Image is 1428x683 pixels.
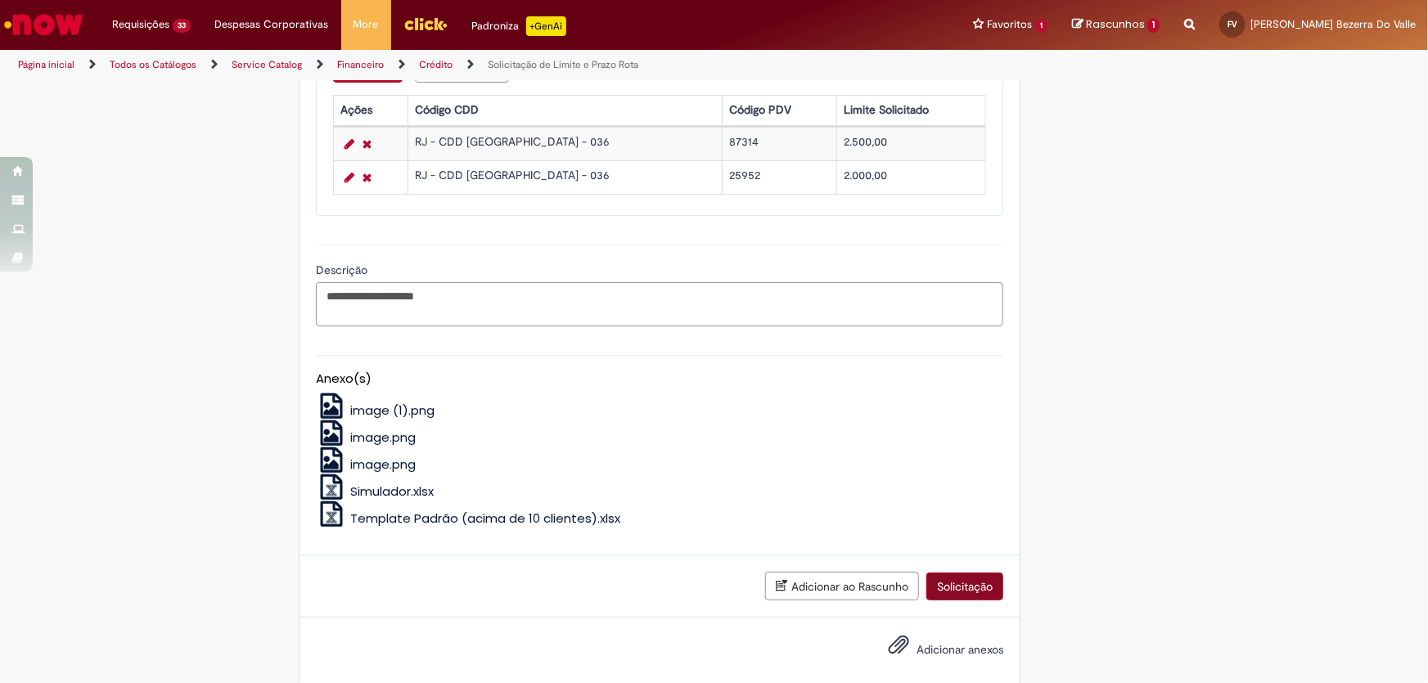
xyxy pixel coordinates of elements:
td: 87314 [723,127,837,160]
span: image (1).png [350,402,435,419]
a: image.png [316,429,416,446]
textarea: Descrição [316,282,1003,326]
td: 2.000,00 [837,160,986,194]
td: RJ - CDD [GEOGRAPHIC_DATA] - 036 [408,127,722,160]
h5: Anexo(s) [316,372,1003,386]
button: Adicionar anexos [884,630,913,667]
span: Simulador.xlsx [350,483,434,500]
span: 33 [173,19,191,33]
p: +GenAi [526,16,566,36]
a: Remover linha 2 [358,168,376,187]
img: click_logo_yellow_360x200.png [403,11,448,36]
a: Solicitação de Limite e Prazo Rota [488,58,638,71]
span: Favoritos [988,16,1033,33]
span: Template Padrão (acima de 10 clientes).xlsx [350,510,620,527]
a: Rascunhos [1072,17,1160,33]
th: Código PDV [723,95,837,125]
img: ServiceNow [2,8,86,41]
button: Adicionar ao Rascunho [765,572,919,600]
span: image.png [350,429,416,446]
span: image.png [350,456,416,473]
a: Página inicial [18,58,74,71]
span: More [354,16,379,33]
a: Simulador.xlsx [316,483,434,500]
span: Adicionar anexos [917,642,1003,657]
button: Solicitação [926,573,1003,600]
a: image (1).png [316,402,435,419]
span: FV [1228,19,1237,29]
a: Service Catalog [232,58,302,71]
span: 1 [1036,19,1048,33]
span: Despesas Corporativas [215,16,329,33]
a: Crédito [419,58,453,71]
span: 1 [1147,18,1160,33]
a: Editar Linha 1 [340,134,358,154]
a: Editar Linha 2 [340,168,358,187]
div: Padroniza [472,16,566,36]
span: Descrição [316,263,371,277]
span: Rascunhos [1086,16,1145,32]
td: 2.500,00 [837,127,986,160]
ul: Trilhas de página [12,50,939,80]
th: Código CDD [408,95,722,125]
a: Remover linha 1 [358,134,376,154]
a: Financeiro [337,58,384,71]
a: Todos os Catálogos [110,58,196,71]
td: RJ - CDD [GEOGRAPHIC_DATA] - 036 [408,160,722,194]
a: Template Padrão (acima de 10 clientes).xlsx [316,510,620,527]
span: Requisições [112,16,169,33]
td: 25952 [723,160,837,194]
a: image.png [316,456,416,473]
th: Limite Solicitado [837,95,986,125]
span: [PERSON_NAME] Bezerra Do Valle [1250,17,1416,31]
th: Ações [334,95,408,125]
